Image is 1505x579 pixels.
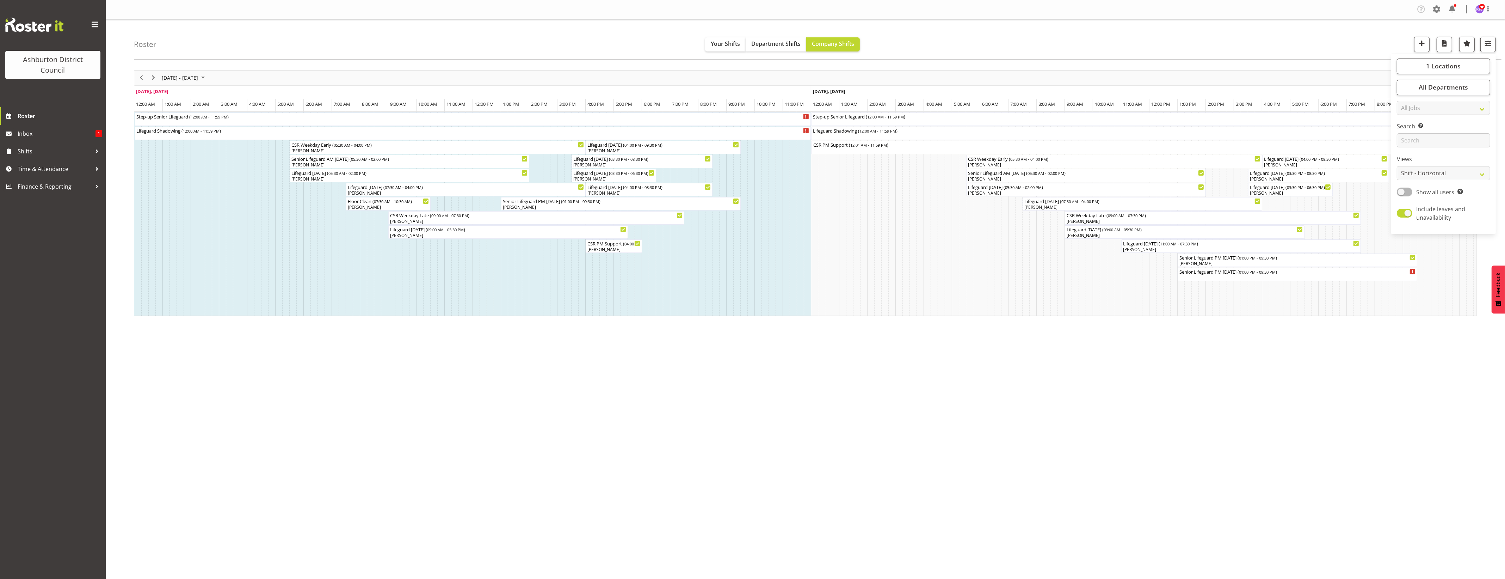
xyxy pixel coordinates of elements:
span: 11:00 PM [785,101,804,107]
div: Lifeguard [DATE] ( ) [587,141,739,148]
span: 2:00 PM [531,101,548,107]
span: 10:00 AM [1095,101,1114,107]
div: Lifeguard Tuesday Begin From Tuesday, August 19, 2025 at 11:00:00 AM GMT+12:00 Ends At Tuesday, A... [1121,239,1361,253]
div: Timeline Week of August 18, 2025 [134,70,1477,316]
span: 05:30 AM - 04:00 PM [334,142,370,148]
span: 3:00 AM [221,101,238,107]
span: 11:00 AM [446,101,465,107]
button: Filter Shifts [1480,37,1496,52]
span: 6:00 AM [982,101,999,107]
div: [PERSON_NAME] [587,190,711,196]
div: [PERSON_NAME] [1179,261,1415,267]
div: [PERSON_NAME] [573,176,654,182]
div: Lifeguard Shadowing Begin From Tuesday, August 19, 2025 at 12:00:00 AM GMT+12:00 Ends At Tuesday,... [811,127,1487,140]
div: [PERSON_NAME] [587,148,739,154]
span: Inbox [18,128,95,139]
div: CSR Weekday Late Begin From Monday, August 18, 2025 at 9:00:00 AM GMT+12:00 Ends At Monday, Augus... [388,211,684,225]
span: 12:00 AM - 11:59 PM [191,114,227,120]
div: Lifeguard [DATE] ( ) [968,183,1204,190]
span: 2:00 PM [1208,101,1224,107]
div: [PERSON_NAME] [291,148,584,154]
span: 9:00 AM [1067,101,1083,107]
div: Floor Clean Begin From Monday, August 18, 2025 at 7:30:00 AM GMT+12:00 Ends At Monday, August 18,... [346,197,431,211]
div: CSR PM Support Begin From Monday, August 18, 2025 at 4:00:00 PM GMT+12:00 Ends At Monday, August ... [586,239,642,253]
span: 1:00 AM [841,101,858,107]
span: 12:00 PM [475,101,494,107]
div: Lifeguard Monday Begin From Monday, August 18, 2025 at 9:00:00 AM GMT+12:00 Ends At Monday, Augus... [388,225,628,239]
span: 5:00 PM [616,101,632,107]
button: Download a PDF of the roster according to the set date range. [1437,37,1452,52]
img: Rosterit website logo [5,18,63,32]
div: CSR PM Support Begin From Tuesday, August 19, 2025 at 12:01:00 AM GMT+12:00 Ends At Tuesday, Augu... [812,141,1487,154]
button: Company Shifts [806,37,860,51]
button: August 2025 [161,73,208,82]
div: Lifeguard [DATE] ( ) [1067,226,1303,233]
div: Lifeguard Shadowing Begin From Monday, August 18, 2025 at 12:00:00 AM GMT+12:00 Ends At Monday, A... [135,127,811,140]
span: 05:30 AM - 02:00 PM [351,156,388,162]
span: 09:00 AM - 07:30 PM [431,213,468,218]
span: 4:00 AM [926,101,942,107]
span: 3:00 PM [559,101,576,107]
div: [PERSON_NAME] [1067,218,1359,225]
span: 9:00 PM [728,101,745,107]
div: [PERSON_NAME] [1123,246,1359,253]
span: 11:00 AM [1123,101,1142,107]
div: Lifeguard Tuesday Begin From Tuesday, August 19, 2025 at 5:30:00 AM GMT+12:00 Ends At Tuesday, Au... [966,183,1206,196]
span: 03:30 PM - 08:30 PM [610,156,647,162]
span: [DATE] - [DATE] [161,73,199,82]
div: Step-up Senior Lifeguard Begin From Monday, August 18, 2025 at 12:00:00 AM GMT+12:00 Ends At Mond... [135,112,811,126]
span: 3:00 AM [898,101,914,107]
span: 9:00 AM [390,101,407,107]
span: 2:00 AM [869,101,886,107]
span: 12:00 AM - 11:59 PM [859,128,896,134]
span: 10:00 AM [418,101,437,107]
span: 5:00 AM [277,101,294,107]
div: [PERSON_NAME] [1250,176,1387,182]
div: Lifeguard [DATE] ( ) [291,169,528,176]
span: 05:30 AM - 02:00 PM [1005,184,1042,190]
span: 03:30 PM - 08:30 PM [1287,170,1324,176]
span: Show all users [1416,188,1454,196]
span: 04:00 PM - 06:00 PM [624,241,661,246]
div: Lifeguard Tuesday Begin From Tuesday, August 19, 2025 at 7:30:00 AM GMT+12:00 Ends At Tuesday, Au... [1023,197,1262,211]
div: Lifeguard Tuesday Begin From Tuesday, August 19, 2025 at 3:30:00 PM GMT+12:00 Ends At Tuesday, Au... [1248,169,1389,182]
div: [PERSON_NAME] [503,204,739,211]
div: [PERSON_NAME] [291,176,528,182]
span: 7:00 PM [1349,101,1365,107]
span: 09:00 AM - 05:30 PM [427,227,464,232]
div: [PERSON_NAME] [348,190,584,196]
span: All Departments [1419,83,1468,91]
div: Lifeguard [DATE] ( ) [573,155,711,162]
input: Search [1397,133,1490,147]
span: 2:00 AM [193,101,209,107]
span: 07:30 AM - 10:30 AM [374,199,411,204]
div: Senior Lifeguard PM Tuesday Begin From Tuesday, August 19, 2025 at 1:00:00 PM GMT+12:00 Ends At T... [1178,254,1417,267]
div: Lifeguard Monday Begin From Monday, August 18, 2025 at 5:30:00 AM GMT+12:00 Ends At Monday, Augus... [290,169,529,182]
div: Lifeguard [DATE] ( ) [1250,183,1331,190]
div: Lifeguard [DATE] ( ) [1123,240,1359,247]
div: Senior Lifeguard PM [DATE] ( ) [503,197,739,205]
span: 03:30 PM - 06:30 PM [610,170,647,176]
span: 4:00 PM [1264,101,1281,107]
div: CSR Weekday Late ( ) [1067,212,1359,219]
label: Views [1397,155,1490,163]
span: Include leaves and unavailability [1416,205,1465,221]
div: [PERSON_NAME] [291,162,528,168]
div: [PERSON_NAME] [1067,232,1303,239]
div: Lifeguard [DATE] ( ) [1250,169,1387,176]
span: Roster [18,111,102,121]
div: [PERSON_NAME] [587,246,640,253]
div: Lifeguard Monday Begin From Monday, August 18, 2025 at 4:00:00 PM GMT+12:00 Ends At Monday, Augus... [586,141,741,154]
div: Senior Lifeguard AM Monday Begin From Monday, August 18, 2025 at 5:30:00 AM GMT+12:00 Ends At Mon... [290,155,529,168]
div: Lifeguard Shadowing ( ) [136,127,809,134]
div: Lifeguard Monday Begin From Monday, August 18, 2025 at 3:30:00 PM GMT+12:00 Ends At Monday, Augus... [572,169,656,182]
div: Lifeguard [DATE] ( ) [573,169,654,176]
button: Next [149,73,158,82]
span: 8:00 AM [1038,101,1055,107]
div: [PERSON_NAME] [390,232,626,239]
button: Highlight an important date within the roster. [1459,37,1475,52]
span: 05:30 AM - 02:00 PM [328,170,365,176]
span: 4:00 AM [249,101,266,107]
span: 09:00 AM - 07:30 PM [1108,213,1145,218]
span: 3:00 PM [1236,101,1252,107]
